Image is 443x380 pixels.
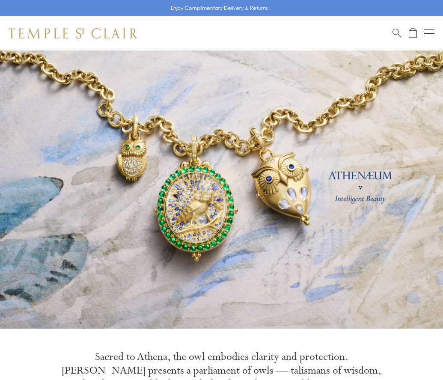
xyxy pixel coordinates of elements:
p: Enjoy Complimentary Delivery & Returns [171,4,268,12]
img: Temple St. Clair [9,28,138,39]
button: Open navigation [424,28,434,39]
a: Search [392,28,401,39]
a: Open Shopping Bag [409,28,417,39]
